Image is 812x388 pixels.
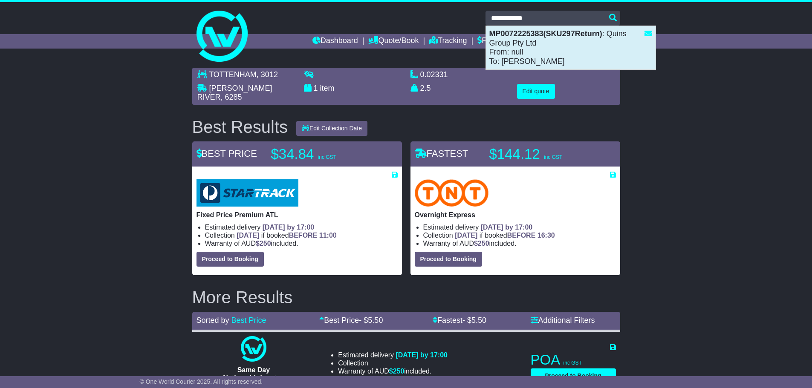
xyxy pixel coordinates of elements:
li: Estimated delivery [423,223,616,231]
span: 5.50 [368,316,383,325]
span: - $ [462,316,486,325]
div: Best Results [188,118,292,136]
li: Estimated delivery [338,351,448,359]
img: TNT Domestic: Overnight Express [415,179,489,207]
a: Quote/Book [368,34,419,49]
li: Collection [338,359,448,367]
a: Best Price- $5.50 [319,316,383,325]
span: $ [389,368,405,375]
span: - $ [359,316,383,325]
span: [PERSON_NAME] RIVER [197,84,272,102]
p: Fixed Price Premium ATL [196,211,398,219]
span: 5.50 [471,316,486,325]
button: Edit Collection Date [296,121,367,136]
span: if booked [455,232,555,239]
li: Estimated delivery [205,223,398,231]
span: if booked [237,232,336,239]
img: StarTrack: Fixed Price Premium ATL [196,179,298,207]
h2: More Results [192,288,620,307]
li: Warranty of AUD included. [338,367,448,375]
a: Financials [477,34,516,49]
button: Proceed to Booking [415,252,482,267]
span: 250 [478,240,489,247]
a: Additional Filters [531,316,595,325]
span: [DATE] [455,232,477,239]
strong: MP0072225383(SKU297Return) [489,29,602,38]
span: BEFORE [289,232,318,239]
span: 1 [314,84,318,92]
span: [DATE] by 17:00 [396,351,448,359]
span: inc GST [544,154,562,160]
span: 2.5 [420,84,431,92]
li: Warranty of AUD included. [423,239,616,247]
span: [DATE] by 17:00 [263,224,315,231]
button: Proceed to Booking [196,252,264,267]
span: , 3012 [257,70,278,79]
span: , 6285 [221,93,242,101]
span: © One World Courier 2025. All rights reserved. [140,378,263,385]
span: [DATE] [237,232,259,239]
span: 250 [260,240,271,247]
span: BEFORE [507,232,536,239]
span: 16:30 [537,232,555,239]
span: $ [256,240,271,247]
li: Collection [423,231,616,239]
span: inc GST [563,360,582,366]
a: Fastest- $5.50 [433,316,486,325]
span: TOTTENHAM [209,70,257,79]
span: inc GST [318,154,336,160]
span: FASTEST [415,148,468,159]
li: Warranty of AUD included. [205,239,398,247]
a: Best Price [231,316,266,325]
div: : Quins Group Pty Ltd From: null To: [PERSON_NAME] [486,26,656,69]
span: item [320,84,335,92]
a: Dashboard [312,34,358,49]
p: $144.12 [489,146,596,163]
img: One World Courier: Same Day Nationwide(quotes take 0.5-1 hour) [241,336,266,362]
button: Proceed to Booking [531,368,616,383]
span: 250 [393,368,405,375]
span: Sorted by [196,316,229,325]
span: $ [474,240,489,247]
span: 0.02331 [420,70,448,79]
p: Overnight Express [415,211,616,219]
li: Collection [205,231,398,239]
span: [DATE] by 17:00 [481,224,533,231]
button: Edit quote [517,84,555,99]
span: BEST PRICE [196,148,257,159]
p: $34.84 [271,146,378,163]
span: 11:00 [319,232,337,239]
p: POA [531,351,616,368]
a: Tracking [429,34,467,49]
